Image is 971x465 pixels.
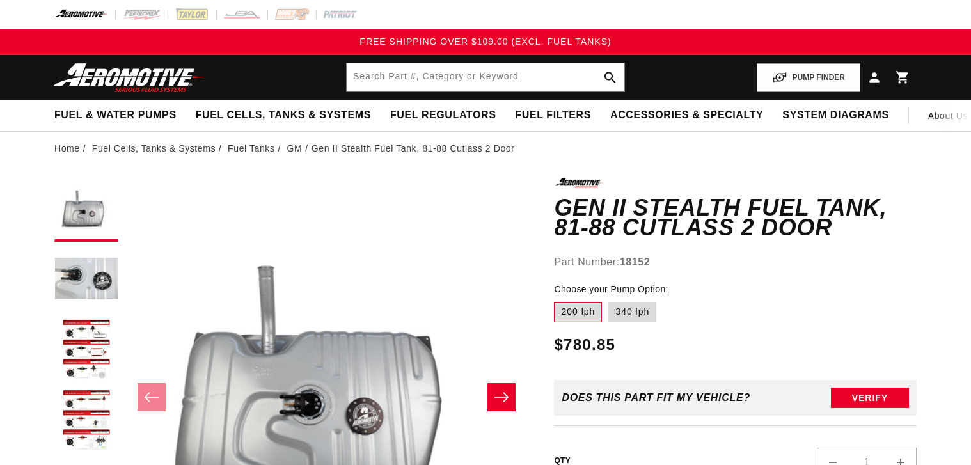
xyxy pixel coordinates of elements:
[138,383,166,411] button: Slide left
[505,100,601,130] summary: Fuel Filters
[228,141,274,155] a: Fuel Tanks
[554,198,917,238] h1: Gen II Stealth Fuel Tank, 81-88 Cutlass 2 Door
[54,178,118,242] button: Load image 1 in gallery view
[54,248,118,312] button: Load image 2 in gallery view
[562,392,750,404] div: Does This part fit My vehicle?
[54,319,118,382] button: Load image 3 in gallery view
[50,63,210,93] img: Aeromotive
[596,63,624,91] button: search button
[554,302,602,322] label: 200 lph
[601,100,773,130] summary: Accessories & Specialty
[92,141,225,155] li: Fuel Cells, Tanks & Systems
[54,141,80,155] a: Home
[757,63,860,92] button: PUMP FINDER
[54,389,118,453] button: Load image 4 in gallery view
[554,283,669,296] legend: Choose your Pump Option:
[610,109,763,122] span: Accessories & Specialty
[554,333,615,356] span: $780.85
[773,100,898,130] summary: System Diagrams
[620,256,651,267] strong: 18152
[54,141,917,155] nav: breadcrumbs
[186,100,381,130] summary: Fuel Cells, Tanks & Systems
[196,109,371,122] span: Fuel Cells, Tanks & Systems
[287,141,303,155] a: GM
[608,302,656,322] label: 340 lph
[831,388,909,408] button: Verify
[359,36,611,47] span: FREE SHIPPING OVER $109.00 (EXCL. FUEL TANKS)
[515,109,591,122] span: Fuel Filters
[381,100,505,130] summary: Fuel Regulators
[554,254,917,271] div: Part Number:
[487,383,516,411] button: Slide right
[928,111,968,121] span: About Us
[782,109,888,122] span: System Diagrams
[54,109,177,122] span: Fuel & Water Pumps
[312,141,515,155] li: Gen II Stealth Fuel Tank, 81-88 Cutlass 2 Door
[347,63,624,91] input: Search by Part Number, Category or Keyword
[390,109,496,122] span: Fuel Regulators
[45,100,186,130] summary: Fuel & Water Pumps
